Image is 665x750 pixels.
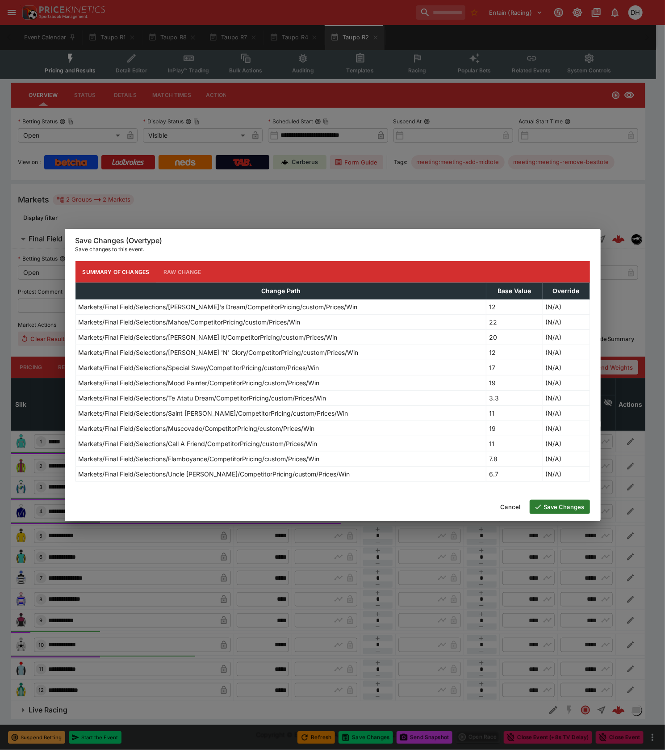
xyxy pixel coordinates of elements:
td: 12 [486,345,543,360]
td: 22 [486,315,543,330]
p: Markets/Final Field/Selections/Saint [PERSON_NAME]/CompetitorPricing/custom/Prices/Win [79,409,348,418]
button: Raw Change [156,261,209,282]
td: (N/A) [543,391,590,406]
p: Save changes to this event. [75,245,590,254]
td: 19 [486,375,543,391]
p: Markets/Final Field/Selections/Special Swey/CompetitorPricing/custom/Prices/Win [79,363,319,372]
td: (N/A) [543,360,590,375]
button: Save Changes [530,500,590,514]
td: 17 [486,360,543,375]
td: 11 [486,406,543,421]
td: (N/A) [543,436,590,451]
td: (N/A) [543,299,590,315]
p: Markets/Final Field/Selections/[PERSON_NAME] It/CompetitorPricing/custom/Prices/Win [79,333,338,342]
th: Change Path [75,283,486,299]
td: (N/A) [543,345,590,360]
p: Markets/Final Field/Selections/[PERSON_NAME]'s Dream/CompetitorPricing/custom/Prices/Win [79,302,358,312]
p: Markets/Final Field/Selections/Mahoe/CompetitorPricing/custom/Prices/Win [79,317,301,327]
p: Markets/Final Field/Selections/Te Atatu Dream/CompetitorPricing/custom/Prices/Win [79,393,326,403]
td: (N/A) [543,375,590,391]
td: 3.3 [486,391,543,406]
button: Summary of Changes [75,261,157,282]
td: 19 [486,421,543,436]
p: Markets/Final Field/Selections/Uncle [PERSON_NAME]/CompetitorPricing/custom/Prices/Win [79,469,350,479]
h6: Save Changes (Overtype) [75,236,590,245]
p: Markets/Final Field/Selections/Flamboyance/CompetitorPricing/custom/Prices/Win [79,454,320,463]
p: Markets/Final Field/Selections/Muscovado/CompetitorPricing/custom/Prices/Win [79,424,315,433]
th: Override [543,283,590,299]
td: 11 [486,436,543,451]
td: (N/A) [543,467,590,482]
td: (N/A) [543,451,590,467]
td: 7.8 [486,451,543,467]
p: Markets/Final Field/Selections/Call A Friend/CompetitorPricing/custom/Prices/Win [79,439,318,448]
th: Base Value [486,283,543,299]
td: (N/A) [543,421,590,436]
td: 20 [486,330,543,345]
td: 6.7 [486,467,543,482]
td: (N/A) [543,315,590,330]
td: (N/A) [543,406,590,421]
td: 12 [486,299,543,315]
button: Cancel [495,500,526,514]
p: Markets/Final Field/Selections/[PERSON_NAME] 'N' Glory/CompetitorPricing/custom/Prices/Win [79,348,359,357]
td: (N/A) [543,330,590,345]
p: Markets/Final Field/Selections/Mood Painter/CompetitorPricing/custom/Prices/Win [79,378,320,388]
